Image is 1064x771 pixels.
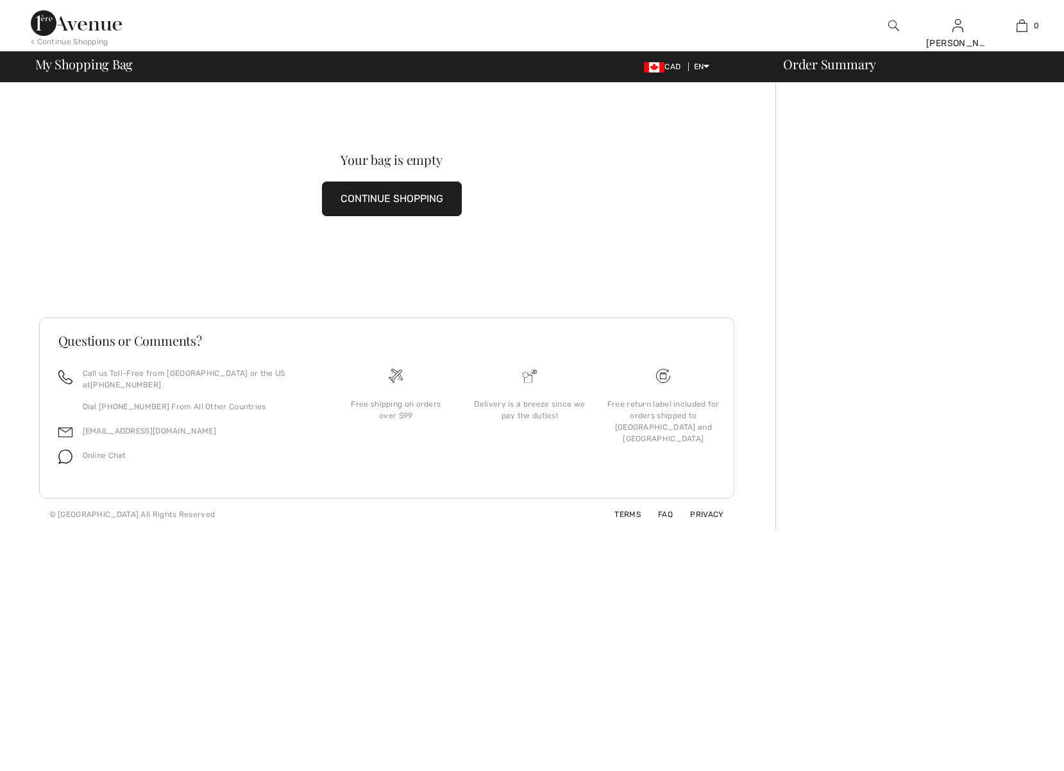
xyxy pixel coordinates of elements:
img: Free shipping on orders over $99 [389,369,403,383]
a: 0 [990,18,1053,33]
div: Order Summary [768,58,1056,71]
span: My Shopping Bag [35,58,133,71]
p: Dial [PHONE_NUMBER] From All Other Countries [83,401,314,412]
img: Delivery is a breeze since we pay the duties! [523,369,537,383]
span: 0 [1034,20,1039,31]
a: Privacy [675,510,723,519]
img: call [58,370,72,384]
a: FAQ [643,510,673,519]
div: Free shipping on orders over $99 [339,398,452,421]
p: Call us Toll-Free from [GEOGRAPHIC_DATA] or the US at [83,368,314,391]
button: CONTINUE SHOPPING [322,182,462,216]
div: Free return label included for orders shipped to [GEOGRAPHIC_DATA] and [GEOGRAPHIC_DATA] [607,398,720,445]
img: Free shipping on orders over $99 [656,369,670,383]
div: < Continue Shopping [31,36,108,47]
a: [EMAIL_ADDRESS][DOMAIN_NAME] [83,427,216,436]
img: chat [58,450,72,464]
img: 1ère Avenue [31,10,122,36]
a: Terms [599,510,641,519]
img: My Info [952,18,963,33]
div: Your bag is empty [74,153,709,166]
span: CAD [644,62,686,71]
span: EN [694,62,710,71]
div: Delivery is a breeze since we pay the duties! [473,398,586,421]
div: © [GEOGRAPHIC_DATA] All Rights Reserved [49,509,215,520]
img: email [58,425,72,439]
h3: Questions or Comments? [58,334,715,347]
div: [PERSON_NAME] [926,37,989,50]
a: [PHONE_NUMBER] [90,380,161,389]
img: search the website [888,18,899,33]
img: My Bag [1017,18,1027,33]
img: Canadian Dollar [644,62,664,72]
span: Online Chat [83,451,126,460]
a: Sign In [952,19,963,31]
